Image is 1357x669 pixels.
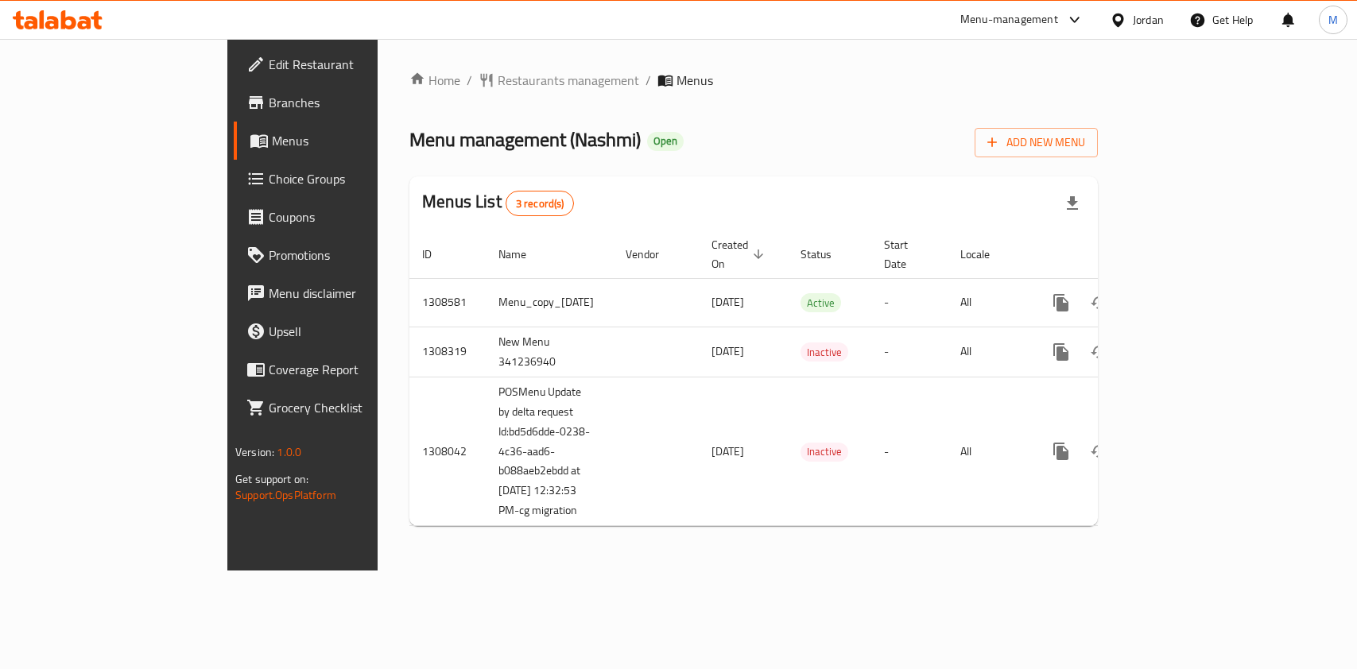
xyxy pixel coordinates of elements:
[498,245,547,264] span: Name
[711,441,744,462] span: [DATE]
[234,83,454,122] a: Branches
[1042,333,1080,371] button: more
[871,377,948,526] td: -
[498,71,639,90] span: Restaurants management
[801,343,848,362] span: Inactive
[948,278,1029,327] td: All
[235,442,274,462] span: Version:
[884,235,929,273] span: Start Date
[486,327,613,377] td: New Menu 341236940
[1133,11,1164,29] div: Jordan
[1080,284,1119,322] button: Change Status
[234,236,454,274] a: Promotions
[235,469,308,489] span: Get support on:
[1053,184,1091,222] div: Export file
[948,327,1029,377] td: All
[1080,333,1119,371] button: Change Status
[422,190,574,216] h2: Menus List
[801,443,848,462] div: Inactive
[486,377,613,526] td: POSMenu Update by delta request Id:bd5d6dde-0238-4c36-aad6-b088aeb2ebdd at [DATE] 12:32:53 PM-cg ...
[269,398,441,417] span: Grocery Checklist
[506,191,575,216] div: Total records count
[479,71,639,90] a: Restaurants management
[234,122,454,160] a: Menus
[269,246,441,265] span: Promotions
[948,377,1029,526] td: All
[1042,284,1080,322] button: more
[277,442,301,462] span: 1.0.0
[269,93,441,112] span: Branches
[647,134,684,148] span: Open
[235,485,336,505] a: Support.OpsPlatform
[975,128,1098,157] button: Add New Menu
[269,284,441,303] span: Menu disclaimer
[272,131,441,150] span: Menus
[646,71,651,90] li: /
[409,71,1098,90] nav: breadcrumb
[409,122,641,157] span: Menu management ( Nashmi )
[269,207,441,226] span: Coupons
[269,169,441,188] span: Choice Groups
[234,198,454,236] a: Coupons
[409,230,1208,527] table: enhanced table
[234,274,454,312] a: Menu disclaimer
[987,133,1085,153] span: Add New Menu
[269,55,441,74] span: Edit Restaurant
[711,235,769,273] span: Created On
[960,10,1058,29] div: Menu-management
[234,389,454,427] a: Grocery Checklist
[234,160,454,198] a: Choice Groups
[626,245,680,264] span: Vendor
[269,360,441,379] span: Coverage Report
[234,312,454,350] a: Upsell
[1042,432,1080,470] button: more
[711,341,744,362] span: [DATE]
[234,45,454,83] a: Edit Restaurant
[1080,432,1119,470] button: Change Status
[677,71,713,90] span: Menus
[234,350,454,389] a: Coverage Report
[801,294,841,312] span: Active
[647,132,684,151] div: Open
[1328,11,1338,29] span: M
[960,245,1010,264] span: Locale
[801,293,841,312] div: Active
[801,443,848,461] span: Inactive
[871,278,948,327] td: -
[871,327,948,377] td: -
[467,71,472,90] li: /
[1029,230,1208,279] th: Actions
[486,278,613,327] td: Menu_copy_[DATE]
[269,322,441,341] span: Upsell
[422,245,452,264] span: ID
[711,292,744,312] span: [DATE]
[506,196,574,211] span: 3 record(s)
[801,245,852,264] span: Status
